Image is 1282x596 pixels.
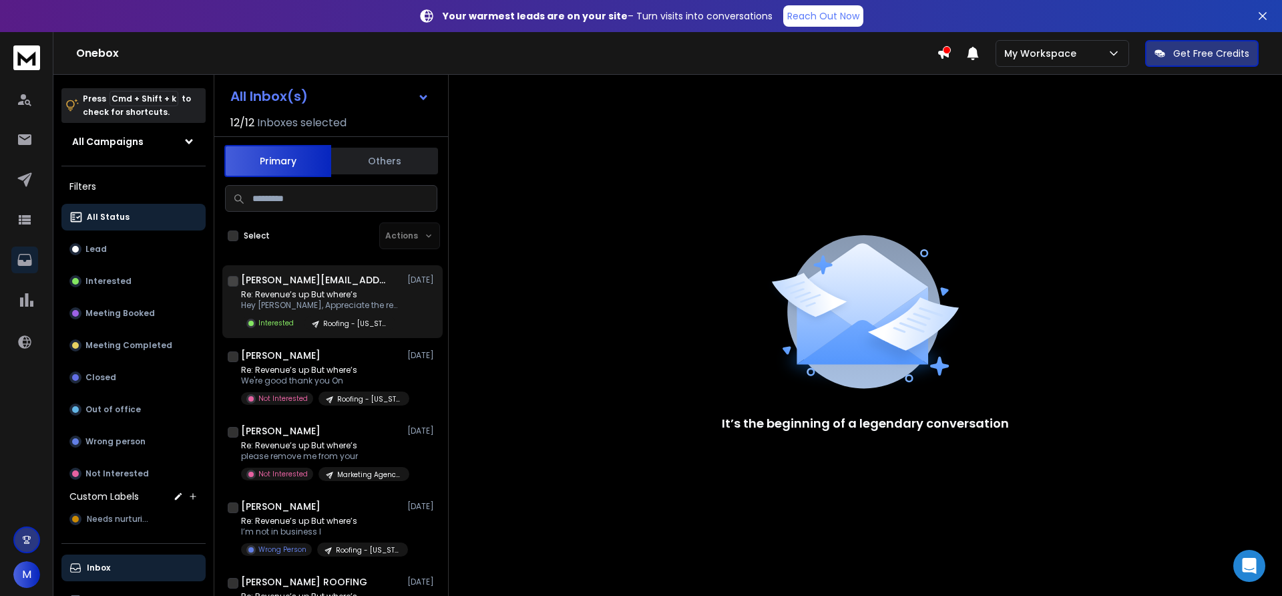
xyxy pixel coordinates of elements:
p: It’s the beginning of a legendary conversation [722,414,1009,433]
img: logo [13,45,40,70]
button: All Campaigns [61,128,206,155]
p: [DATE] [407,275,437,285]
p: Re: Revenue’s up But where’s [241,440,401,451]
button: All Inbox(s) [220,83,440,110]
p: Interested [258,318,294,328]
h3: Filters [61,177,206,196]
button: Not Interested [61,460,206,487]
button: Meeting Booked [61,300,206,327]
h1: All Campaigns [72,135,144,148]
h1: [PERSON_NAME][EMAIL_ADDRESS][DOMAIN_NAME] [241,273,388,287]
button: Closed [61,364,206,391]
button: Lead [61,236,206,263]
h3: Custom Labels [69,490,139,503]
h1: [PERSON_NAME] [241,424,320,438]
button: M [13,561,40,588]
div: Open Intercom Messenger [1233,550,1265,582]
button: Inbox [61,555,206,581]
a: Reach Out Now [783,5,863,27]
button: Meeting Completed [61,332,206,359]
p: Not Interested [258,469,308,479]
p: Re: Revenue’s up But where’s [241,289,401,300]
p: Meeting Booked [85,308,155,319]
p: please remove me from your [241,451,401,462]
p: Wrong person [85,436,146,447]
p: Re: Revenue’s up But where’s [241,365,401,376]
p: [DATE] [407,577,437,587]
span: Needs nurturing [87,514,152,525]
p: Not Interested [258,394,308,404]
button: Out of office [61,396,206,423]
span: 12 / 12 [230,115,254,131]
label: Select [244,231,270,241]
p: All Status [87,212,130,222]
h3: Inboxes selected [257,115,347,131]
h1: All Inbox(s) [230,90,308,103]
h1: [PERSON_NAME] [241,349,320,362]
span: Cmd + Shift + k [110,91,178,106]
p: Get Free Credits [1173,47,1249,60]
p: Roofing - [US_STATE] - Bookkeeping Offer [337,394,401,404]
p: [DATE] [407,350,437,361]
p: Roofing - [US_STATE] - Bookkeeping Offer [336,545,400,555]
strong: Your warmest leads are on your site [443,9,628,23]
button: Needs nurturing [61,506,206,533]
button: All Status [61,204,206,231]
p: Re: Revenue’s up But where’s [241,516,401,527]
button: Get Free Credits [1145,40,1259,67]
p: Marketing Agencies - Bookkeeping and CFO offer [337,470,401,480]
p: Lead [85,244,107,255]
p: – Turn visits into conversations [443,9,773,23]
p: Closed [85,372,116,383]
h1: Onebox [76,45,937,61]
button: Wrong person [61,428,206,455]
button: Others [331,146,438,176]
button: Interested [61,268,206,295]
p: I’m not in business I [241,527,401,537]
p: Wrong Person [258,545,306,555]
button: Primary [224,145,331,177]
p: Not Interested [85,468,149,479]
p: We're good thank you On [241,376,401,386]
p: [DATE] [407,501,437,512]
p: Hey [PERSON_NAME], Appreciate the reply. Totally get [241,300,401,311]
p: Interested [85,276,132,287]
p: Inbox [87,563,110,573]
p: [DATE] [407,426,437,436]
p: My Workspace [1004,47,1082,60]
p: Meeting Completed [85,340,172,351]
h1: [PERSON_NAME] ROOFING [241,575,367,589]
p: Roofing - [US_STATE] - Bookkeeping Offer [323,319,387,329]
p: Reach Out Now [787,9,859,23]
h1: [PERSON_NAME] [241,500,320,513]
p: Out of office [85,404,141,415]
p: Press to check for shortcuts. [83,92,191,119]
